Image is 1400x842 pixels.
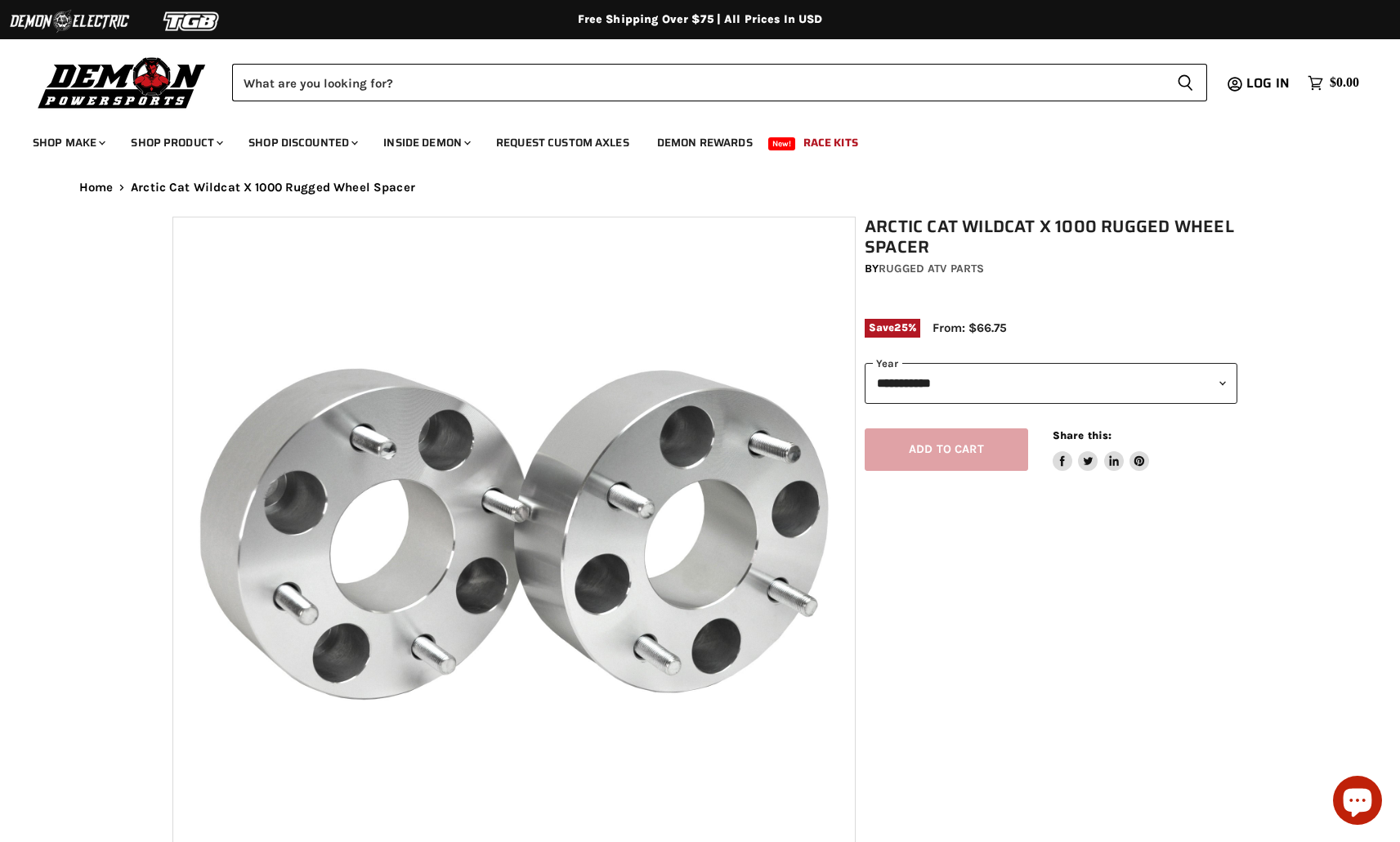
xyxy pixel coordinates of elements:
span: Share this: [1053,429,1112,441]
span: From: $66.75 [933,320,1007,335]
a: Shop Discounted [236,126,368,159]
aside: Share this: [1053,428,1150,472]
nav: Breadcrumbs [47,181,1354,195]
input: Search [232,64,1164,101]
div: by [865,260,1237,278]
a: Inside Demon [371,126,481,159]
span: Log in [1246,73,1290,93]
img: Demon Electric Logo 2 [8,6,131,37]
a: Demon Rewards [645,126,765,159]
span: $0.00 [1330,75,1359,91]
img: Demon Powersports [33,53,212,111]
span: Arctic Cat Wildcat X 1000 Rugged Wheel Spacer [131,181,415,195]
a: Rugged ATV Parts [879,262,984,275]
a: $0.00 [1299,71,1367,95]
button: Search [1164,64,1207,101]
a: Race Kits [791,126,870,159]
span: 25 [894,321,907,334]
a: Request Custom Axles [484,126,642,159]
select: year [865,363,1237,403]
a: Shop Product [119,126,233,159]
ul: Main menu [20,119,1355,159]
h1: Arctic Cat Wildcat X 1000 Rugged Wheel Spacer [865,217,1237,258]
a: Log in [1239,76,1299,91]
div: Free Shipping Over $75 | All Prices In USD [47,12,1354,27]
span: Save % [865,319,920,337]
span: New! [768,137,796,150]
a: Shop Make [20,126,115,159]
form: Product [232,64,1207,101]
a: Home [79,181,114,195]
img: TGB Logo 2 [131,6,253,37]
inbox-online-store-chat: Shopify online store chat [1328,776,1387,829]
